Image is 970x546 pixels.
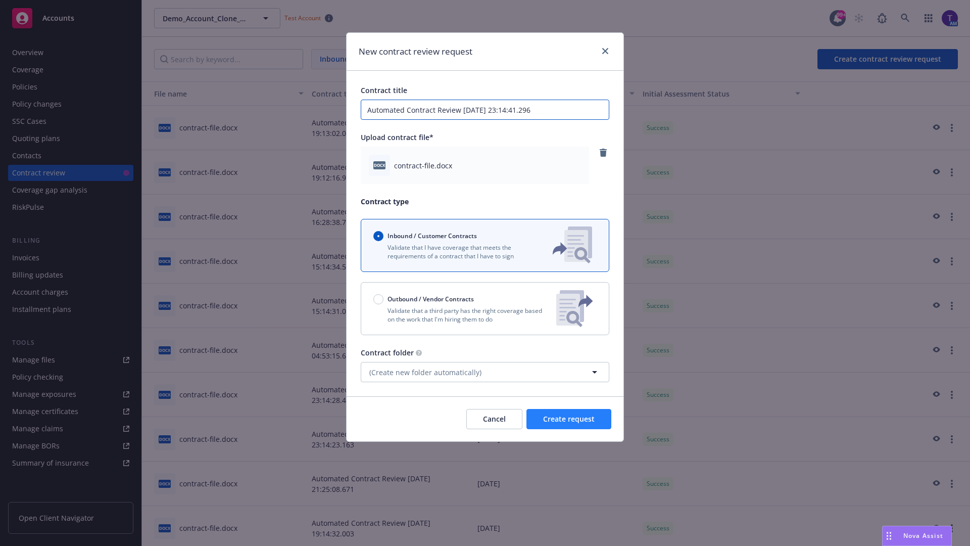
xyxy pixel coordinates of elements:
[483,414,506,424] span: Cancel
[387,295,474,303] span: Outbound / Vendor Contracts
[373,231,383,241] input: Inbound / Customer Contracts
[882,526,952,546] button: Nova Assist
[526,409,611,429] button: Create request
[361,219,609,272] button: Inbound / Customer ContractsValidate that I have coverage that meets the requirements of a contra...
[373,294,383,304] input: Outbound / Vendor Contracts
[903,531,943,540] span: Nova Assist
[361,362,609,382] button: (Create new folder automatically)
[361,282,609,335] button: Outbound / Vendor ContractsValidate that a third party has the right coverage based on the work t...
[361,348,414,357] span: Contract folder
[359,45,472,58] h1: New contract review request
[361,85,407,95] span: Contract title
[394,160,452,171] span: contract-file.docx
[466,409,522,429] button: Cancel
[543,414,595,424] span: Create request
[373,243,536,260] p: Validate that I have coverage that meets the requirements of a contract that I have to sign
[369,367,481,378] span: (Create new folder automatically)
[361,132,433,142] span: Upload contract file*
[373,161,385,169] span: docx
[373,306,548,324] p: Validate that a third party has the right coverage based on the work that I'm hiring them to do
[883,526,895,545] div: Drag to move
[597,147,609,159] a: remove
[361,196,609,207] p: Contract type
[599,45,611,57] a: close
[387,232,477,240] span: Inbound / Customer Contracts
[361,100,609,120] input: Enter a title for this contract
